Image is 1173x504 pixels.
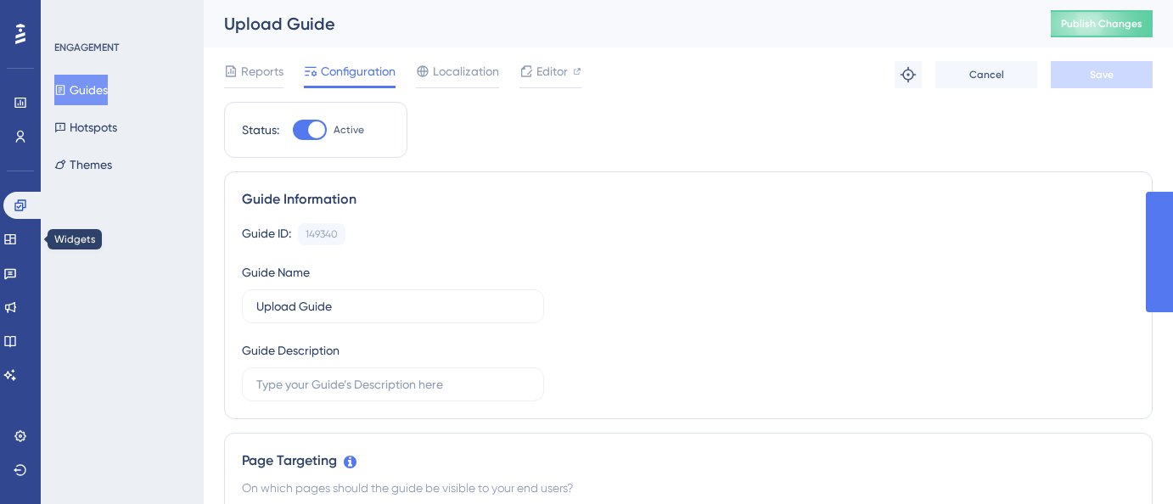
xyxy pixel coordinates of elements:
iframe: UserGuiding AI Assistant Launcher [1102,437,1153,488]
button: Themes [54,149,112,180]
button: Guides [54,75,108,105]
span: Localization [433,61,499,81]
div: Status: [242,120,279,140]
div: On which pages should the guide be visible to your end users? [242,478,1135,498]
input: Type your Guide’s Name here [256,297,530,316]
span: Reports [241,61,283,81]
span: Publish Changes [1061,17,1142,31]
button: Publish Changes [1051,10,1153,37]
div: Guide Description [242,340,340,361]
div: Upload Guide [224,12,1008,36]
div: Guide ID: [242,223,291,245]
div: ENGAGEMENT [54,41,119,54]
div: Guide Information [242,189,1135,210]
div: Guide Name [242,262,310,283]
button: Save [1051,61,1153,88]
span: Configuration [321,61,396,81]
button: Hotspots [54,112,117,143]
span: Editor [536,61,568,81]
div: Page Targeting [242,451,1135,471]
span: Cancel [969,68,1004,81]
button: Cancel [935,61,1037,88]
div: 149340 [306,227,338,241]
span: Save [1090,68,1114,81]
input: Type your Guide’s Description here [256,375,530,394]
span: Active [334,123,364,137]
